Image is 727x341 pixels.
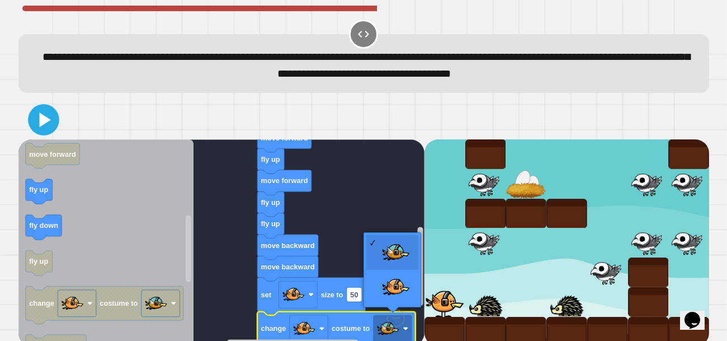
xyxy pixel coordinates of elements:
img: OrangeBird [382,273,410,301]
text: fly up [261,219,280,228]
text: fly down [29,222,58,230]
text: 50 [350,291,358,299]
text: fly up [29,186,48,194]
text: move backward [261,263,314,271]
text: move forward [261,134,308,142]
text: move forward [261,176,308,185]
text: change [29,300,54,308]
text: costume to [331,324,369,333]
text: fly up [29,258,48,266]
iframe: chat widget [680,296,716,330]
text: fly up [261,155,280,164]
text: costume to [100,300,138,308]
text: change [261,324,286,333]
text: move forward [29,150,76,158]
img: NestBird [382,239,410,267]
text: move backward [261,241,314,250]
text: fly up [261,198,280,207]
text: set [261,291,271,299]
text: size to [320,291,343,299]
